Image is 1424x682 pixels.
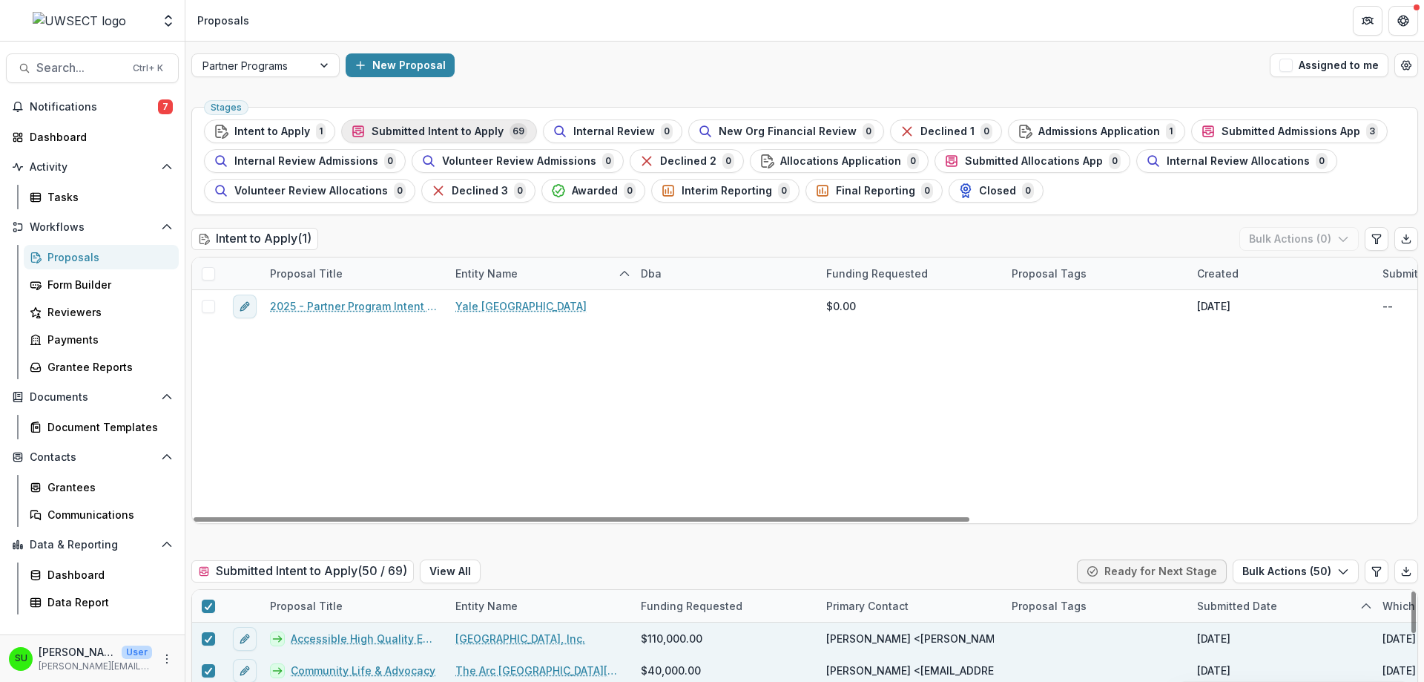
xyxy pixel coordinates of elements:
span: 0 [602,153,614,169]
div: Grantees [47,479,167,495]
div: -- [1382,298,1393,314]
span: Intent to Apply [234,125,310,138]
div: Communications [47,507,167,522]
div: Dba [632,266,670,281]
div: Dba [632,258,817,289]
span: Submitted Admissions App [1222,125,1360,138]
span: 0 [921,183,933,199]
span: Closed [979,185,1016,197]
a: Proposals [24,245,179,269]
div: Proposal Tags [1003,590,1188,622]
button: edit [233,627,257,651]
button: Open Contacts [6,445,179,469]
span: Notifications [30,101,158,114]
div: Entity Name [446,258,632,289]
a: The Arc [GEOGRAPHIC_DATA][US_STATE] [455,663,623,678]
button: Declined 10 [890,119,1002,143]
span: Awarded [572,185,618,197]
div: Created [1188,258,1374,289]
button: edit [233,295,257,318]
a: Communications [24,502,179,527]
div: Primary Contact [817,590,1003,622]
button: Submitted Allocations App0 [934,149,1130,173]
a: Dashboard [24,563,179,587]
button: Internal Review0 [543,119,682,143]
p: User [122,646,152,659]
a: Community Life & Advocacy [291,663,435,678]
div: Entity Name [446,266,527,281]
button: Open Data & Reporting [6,533,179,557]
img: UWSECT logo [33,12,126,30]
div: Funding Requested [817,258,1003,289]
div: Proposal Title [261,258,446,289]
span: 0 [514,183,526,199]
div: Payments [47,332,167,347]
span: Documents [30,391,155,404]
span: Submitted Intent to Apply [372,125,504,138]
button: Export table data [1394,560,1418,583]
div: [DATE] [1197,663,1230,678]
button: Internal Review Admissions0 [204,149,406,173]
span: 0 [384,153,396,169]
span: Stages [211,102,242,113]
button: Intent to Apply1 [204,119,335,143]
div: Dashboard [30,129,167,145]
span: Internal Review [573,125,655,138]
a: Reviewers [24,300,179,324]
div: Dashboard [47,567,167,583]
div: Proposal Title [261,590,446,622]
div: Tasks [47,189,167,205]
button: Export table data [1394,227,1418,251]
span: Activity [30,161,155,174]
span: Internal Review Admissions [234,155,378,168]
button: New Org Financial Review0 [688,119,884,143]
button: Get Help [1388,6,1418,36]
button: View All [420,560,481,583]
div: Proposal Tags [1003,598,1095,614]
div: Proposal Title [261,598,352,614]
div: [DATE] [1197,298,1230,314]
span: 0 [722,153,734,169]
svg: sorted ascending [619,268,630,280]
span: 0 [1109,153,1121,169]
button: Volunteer Review Allocations0 [204,179,415,203]
span: Internal Review Allocations [1167,155,1310,168]
a: Payments [24,327,179,352]
span: Declined 1 [920,125,975,138]
a: Data Report [24,590,179,614]
button: More [158,650,176,668]
span: 0 [1316,153,1328,169]
button: Submitted Admissions App3 [1191,119,1388,143]
span: New Org Financial Review [719,125,857,138]
button: Open Activity [6,155,179,179]
div: Proposal Tags [1003,266,1095,281]
a: Document Templates [24,415,179,439]
button: Awarded0 [541,179,645,203]
a: [GEOGRAPHIC_DATA], Inc. [455,631,585,646]
span: Contacts [30,451,155,464]
span: Allocations Application [780,155,901,168]
button: Bulk Actions (0) [1239,227,1359,251]
div: Funding Requested [817,266,937,281]
button: Final Reporting0 [805,179,943,203]
button: Declined 30 [421,179,535,203]
button: Open entity switcher [158,6,179,36]
button: Assigned to me [1270,53,1388,77]
span: Submitted Allocations App [965,155,1103,168]
button: New Proposal [346,53,455,77]
span: Data & Reporting [30,539,155,551]
span: 69 [510,123,527,140]
div: Proposal Tags [1003,258,1188,289]
a: 2025 - Partner Program Intent to Apply [270,298,438,314]
button: Declined 20 [630,149,744,173]
p: [PERSON_NAME][EMAIL_ADDRESS][PERSON_NAME][DOMAIN_NAME] [39,660,152,673]
span: 0 [778,183,790,199]
button: Search... [6,53,179,83]
span: $110,000.00 [641,631,702,646]
a: Grantees [24,475,179,499]
div: Funding Requested [632,598,751,614]
div: Submitted Date [1188,590,1374,622]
